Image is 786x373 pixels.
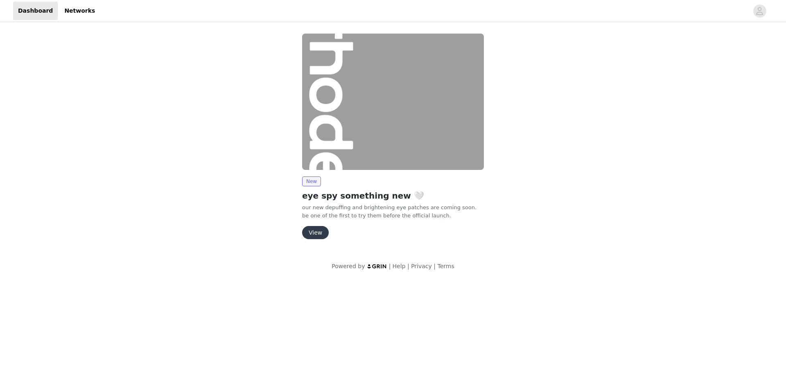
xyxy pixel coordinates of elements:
[302,34,484,170] img: rhode skin
[367,264,387,269] img: logo
[756,5,763,18] div: avatar
[13,2,58,20] a: Dashboard
[407,263,409,269] span: |
[437,263,454,269] a: Terms
[332,263,365,269] span: Powered by
[302,226,329,239] button: View
[411,263,432,269] a: Privacy
[393,263,406,269] a: Help
[302,176,321,186] span: New
[302,190,484,202] h2: eye spy something new 🤍
[434,263,436,269] span: |
[302,203,484,219] p: our new depuffing and brightening eye patches are coming soon. be one of the first to try them be...
[302,230,329,236] a: View
[389,263,391,269] span: |
[59,2,100,20] a: Networks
